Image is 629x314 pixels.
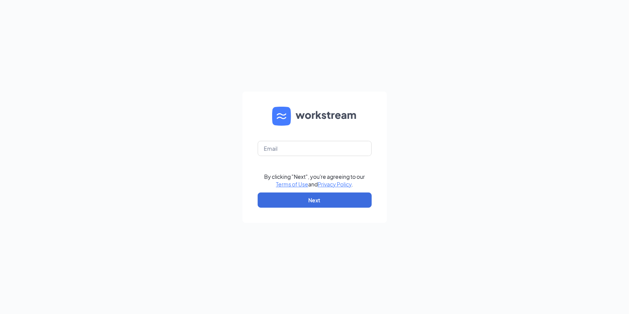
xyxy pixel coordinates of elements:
[276,181,308,188] a: Terms of Use
[258,193,372,208] button: Next
[258,141,372,156] input: Email
[264,173,365,188] div: By clicking "Next", you're agreeing to our and .
[272,107,357,126] img: WS logo and Workstream text
[318,181,352,188] a: Privacy Policy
